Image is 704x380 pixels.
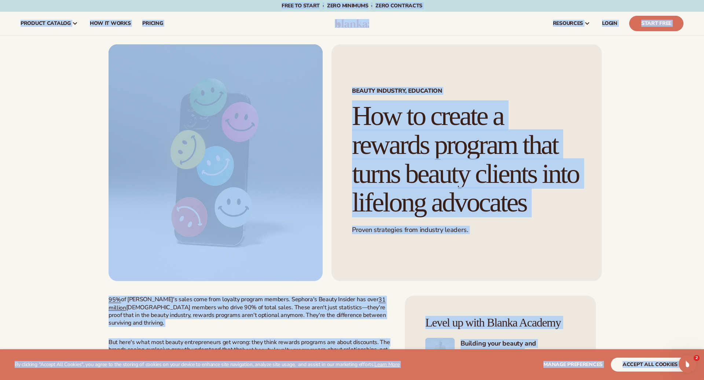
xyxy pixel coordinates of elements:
[282,2,422,9] span: Free to start · ZERO minimums · ZERO contracts
[679,355,696,373] iframe: Intercom live chat
[109,338,390,369] span: But here's what most beauty entrepreneurs get wrong: they think rewards programs are about discou...
[596,12,623,35] a: LOGIN
[15,12,84,35] a: product catalog
[425,338,575,367] a: Shopify Image 5 Building your beauty and wellness brand with [PERSON_NAME]
[109,295,386,327] span: of [PERSON_NAME]'s sales come from loyalty program members. Sephora's Beauty Insider has over [DE...
[352,225,468,234] span: Proven strategies from industry leaders.
[611,358,689,372] button: accept all cookies
[425,316,575,329] h4: Level up with Blanka Academy
[543,358,602,372] button: Manage preferences
[425,338,455,367] img: Shopify Image 5
[109,44,323,281] img: How to create a rewards program that turns beauty clients into lifelong advocates
[21,21,71,26] span: product catalog
[352,88,581,94] span: Beauty industry, Education
[15,362,400,368] p: By clicking "Accept All Cookies", you agree to the storing of cookies on your device to enhance s...
[90,21,131,26] span: How It Works
[109,296,121,304] a: 95%
[84,12,137,35] a: How It Works
[602,21,617,26] span: LOGIN
[142,21,163,26] span: pricing
[352,102,581,217] h1: How to create a rewards program that turns beauty clients into lifelong advocates
[136,12,169,35] a: pricing
[374,361,399,368] a: Learn More
[547,12,596,35] a: resources
[242,346,318,354] a: best beauty loyalty programs
[461,339,575,366] h4: Building your beauty and wellness brand with [PERSON_NAME]
[694,355,700,361] span: 2
[629,16,683,31] a: Start Free
[335,19,370,28] img: logo
[109,296,386,312] a: 31 million
[553,21,583,26] span: resources
[543,361,602,368] span: Manage preferences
